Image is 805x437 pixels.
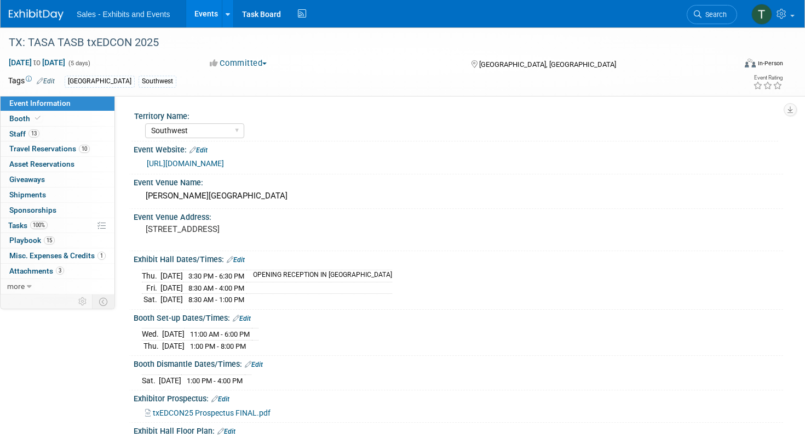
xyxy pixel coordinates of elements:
[8,75,55,88] td: Tags
[668,57,783,73] div: Event Format
[757,59,783,67] div: In-Person
[9,190,46,199] span: Shipments
[37,77,55,85] a: Edit
[1,218,114,233] a: Tasks100%
[227,256,245,264] a: Edit
[1,127,114,141] a: Staff13
[73,294,93,309] td: Personalize Event Tab Strip
[188,272,244,280] span: 3:30 PM - 6:30 PM
[751,4,772,25] img: Terri Ballesteros
[145,408,271,417] a: txEDCON25 Prospectus FINAL.pdf
[30,221,48,229] span: 100%
[9,114,43,123] span: Booth
[77,10,170,19] span: Sales - Exhibits and Events
[9,9,64,20] img: ExhibitDay
[188,296,244,304] span: 8:30 AM - 1:00 PM
[160,270,183,282] td: [DATE]
[134,108,778,122] div: Territory Name:
[1,264,114,279] a: Attachments3
[134,423,783,437] div: Exhibit Hall Floor Plan:
[479,60,616,69] span: [GEOGRAPHIC_DATA], [GEOGRAPHIC_DATA]
[67,60,90,67] span: (5 days)
[9,251,106,260] span: Misc. Expenses & Credits
[233,315,251,322] a: Edit
[79,145,90,153] span: 10
[1,96,114,111] a: Event Information
[153,408,271,417] span: txEDCON25 Prospectus FINAL.pdf
[162,340,185,351] td: [DATE]
[56,266,64,275] span: 3
[5,33,717,53] div: TX: TASA TASB txEDCON 2025
[32,58,42,67] span: to
[142,188,775,205] div: [PERSON_NAME][GEOGRAPHIC_DATA]
[134,174,783,188] div: Event Venue Name:
[9,129,39,138] span: Staff
[1,141,114,156] a: Travel Reservations10
[188,284,244,292] span: 8:30 AM - 4:00 PM
[28,129,39,138] span: 13
[147,159,224,168] a: [URL][DOMAIN_NAME]
[217,428,235,435] a: Edit
[1,203,114,218] a: Sponsorships
[159,374,181,386] td: [DATE]
[190,330,250,338] span: 11:00 AM - 6:00 PM
[134,251,783,265] div: Exhibit Hall Dates/Times:
[1,157,114,172] a: Asset Reservations
[187,377,243,385] span: 1:00 PM - 4:00 PM
[246,270,392,282] td: OPENING RECEPTION IN [GEOGRAPHIC_DATA]
[245,361,263,368] a: Edit
[8,221,48,230] span: Tasks
[1,233,114,248] a: Playbook15
[9,175,45,184] span: Giveaways
[687,5,737,24] a: Search
[134,390,783,405] div: Exhibitor Prospectus:
[9,99,71,107] span: Event Information
[745,59,756,67] img: Format-Inperson.png
[162,328,185,340] td: [DATE]
[142,374,159,386] td: Sat.
[142,328,162,340] td: Wed.
[1,279,114,294] a: more
[142,340,162,351] td: Thu.
[44,236,55,245] span: 15
[9,206,56,214] span: Sponsorships
[93,294,115,309] td: Toggle Event Tabs
[753,75,783,81] div: Event Rating
[142,270,160,282] td: Thu.
[190,342,246,350] span: 1:00 PM - 8:00 PM
[9,236,55,245] span: Playbook
[7,282,25,291] span: more
[35,115,41,121] i: Booth reservation complete
[97,252,106,260] span: 1
[1,172,114,187] a: Giveaways
[160,282,183,294] td: [DATE]
[9,266,64,275] span: Attachments
[1,111,114,126] a: Booth
[142,294,160,305] td: Sat.
[9,144,90,153] span: Travel Reservations
[134,310,783,324] div: Booth Set-up Dates/Times:
[702,10,727,19] span: Search
[134,209,783,223] div: Event Venue Address:
[142,282,160,294] td: Fri.
[139,76,176,87] div: Southwest
[211,395,229,403] a: Edit
[206,58,271,69] button: Committed
[160,294,183,305] td: [DATE]
[189,146,208,154] a: Edit
[1,188,114,202] a: Shipments
[8,58,66,67] span: [DATE] [DATE]
[1,248,114,263] a: Misc. Expenses & Credits1
[65,76,135,87] div: [GEOGRAPHIC_DATA]
[134,356,783,370] div: Booth Dismantle Dates/Times:
[134,141,783,156] div: Event Website:
[9,160,74,168] span: Asset Reservations
[146,224,392,234] pre: [STREET_ADDRESS]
